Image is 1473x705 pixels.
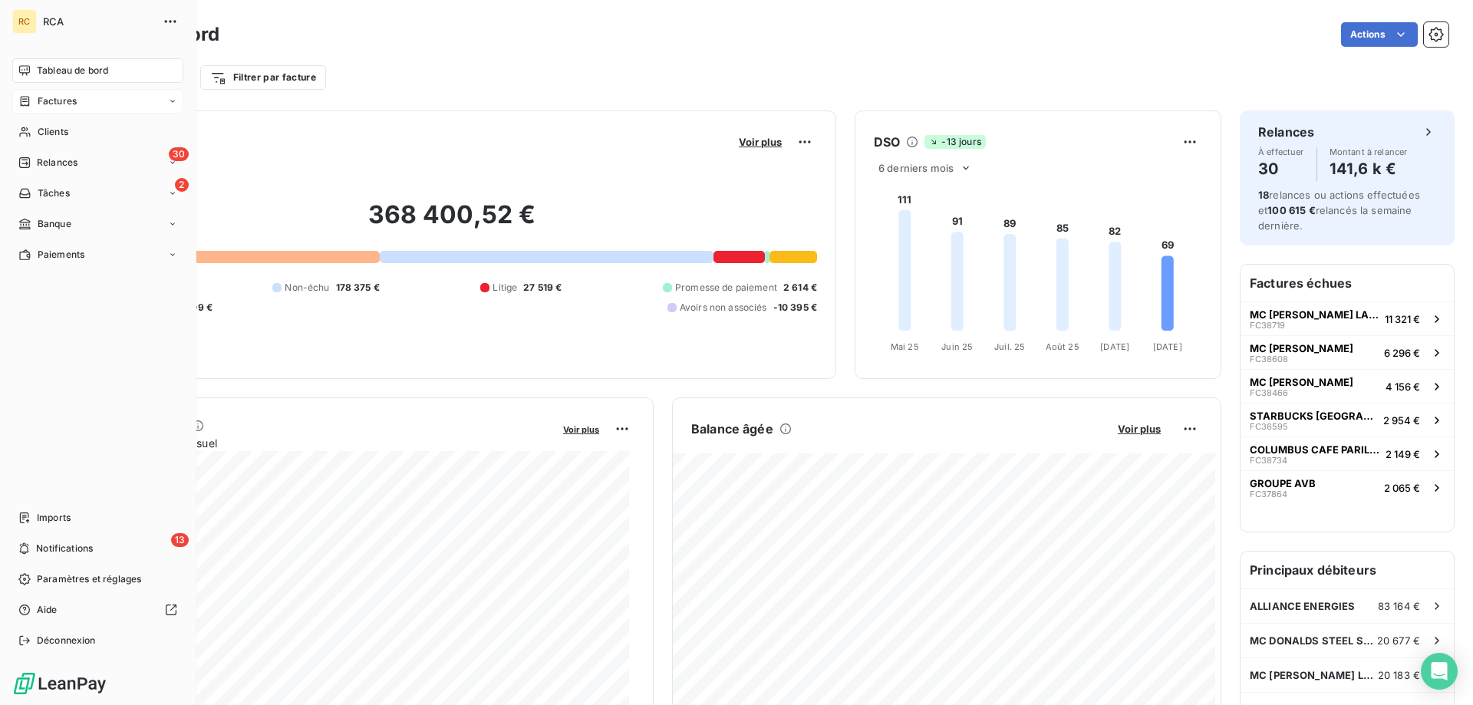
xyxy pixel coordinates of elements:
span: GROUPE AVB [1250,477,1316,489]
span: 2 954 € [1383,414,1420,427]
span: Tâches [38,186,70,200]
span: ALLIANCE ENERGIES [1250,600,1356,612]
tspan: Juin 25 [941,341,973,352]
span: 20 677 € [1377,634,1420,647]
h4: 30 [1258,156,1304,181]
span: 6 derniers mois [878,162,954,174]
span: MC DONALDS STEEL ST ETIENNE [1250,634,1377,647]
span: Voir plus [739,136,782,148]
h2: 368 400,52 € [87,199,817,245]
span: 2 065 € [1384,482,1420,494]
span: Promesse de paiement [675,281,777,295]
span: STARBUCKS [GEOGRAPHIC_DATA] [1250,410,1377,422]
span: Litige [493,281,517,295]
div: RC [12,9,37,34]
span: 6 296 € [1384,347,1420,359]
h6: Factures échues [1241,265,1454,301]
h6: DSO [874,133,900,151]
button: MC [PERSON_NAME]FC386086 296 € [1241,335,1454,369]
span: 13 [171,533,189,547]
span: Déconnexion [37,634,96,647]
h6: Principaux débiteurs [1241,552,1454,588]
span: 4 156 € [1386,381,1420,393]
button: STARBUCKS [GEOGRAPHIC_DATA]FC365952 954 € [1241,403,1454,437]
tspan: Juil. 25 [994,341,1025,352]
span: Banque [38,217,71,231]
tspan: [DATE] [1153,341,1182,352]
span: MC [PERSON_NAME] LA RICAMARIE [1250,308,1379,321]
span: FC38466 [1250,388,1288,397]
a: Aide [12,598,183,622]
span: Chiffre d'affaires mensuel [87,435,552,451]
span: MC [PERSON_NAME] [1250,342,1353,354]
span: 27 519 € [523,281,562,295]
span: Paramètres et réglages [37,572,141,586]
span: Avoirs non associés [680,301,767,315]
span: FC38719 [1250,321,1285,330]
span: À effectuer [1258,147,1304,156]
button: Actions [1341,22,1418,47]
tspan: Mai 25 [891,341,919,352]
button: COLUMBUS CAFE PARILLYFC387342 149 € [1241,437,1454,470]
span: 2 149 € [1386,448,1420,460]
span: COLUMBUS CAFE PARILLY [1250,443,1379,456]
span: -13 jours [924,135,985,149]
span: 30 [169,147,189,161]
button: Voir plus [559,422,604,436]
button: GROUPE AVBFC378642 065 € [1241,470,1454,504]
button: Voir plus [734,135,786,149]
span: 100 615 € [1267,204,1315,216]
span: 2 [175,178,189,192]
span: Clients [38,125,68,139]
span: FC37864 [1250,489,1287,499]
img: Logo LeanPay [12,671,107,696]
span: Non-échu [285,281,329,295]
h4: 141,6 k € [1330,156,1408,181]
button: MC [PERSON_NAME]FC384664 156 € [1241,369,1454,403]
tspan: Août 25 [1046,341,1079,352]
span: Relances [37,156,77,170]
span: FC36595 [1250,422,1288,431]
span: FC38608 [1250,354,1288,364]
span: Imports [37,511,71,525]
span: 2 614 € [783,281,817,295]
span: Paiements [38,248,84,262]
span: relances ou actions effectuées et relancés la semaine dernière. [1258,189,1420,232]
span: Notifications [36,542,93,555]
span: 83 164 € [1378,600,1420,612]
span: Montant à relancer [1330,147,1408,156]
tspan: [DATE] [1100,341,1129,352]
span: -10 395 € [773,301,817,315]
span: Aide [37,603,58,617]
h6: Balance âgée [691,420,773,438]
span: 20 183 € [1378,669,1420,681]
span: RCA [43,15,153,28]
span: 11 321 € [1385,313,1420,325]
h6: Relances [1258,123,1314,141]
span: MC [PERSON_NAME] LA RICAMARIE [1250,669,1378,681]
button: Voir plus [1113,422,1165,436]
span: Voir plus [1118,423,1161,435]
span: 178 375 € [336,281,380,295]
div: Open Intercom Messenger [1421,653,1458,690]
span: MC [PERSON_NAME] [1250,376,1353,388]
button: Filtrer par facture [200,65,326,90]
span: Voir plus [563,424,599,435]
button: MC [PERSON_NAME] LA RICAMARIEFC3871911 321 € [1241,301,1454,335]
span: FC38734 [1250,456,1287,465]
span: Factures [38,94,77,108]
span: 18 [1258,189,1269,201]
span: Tableau de bord [37,64,108,77]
